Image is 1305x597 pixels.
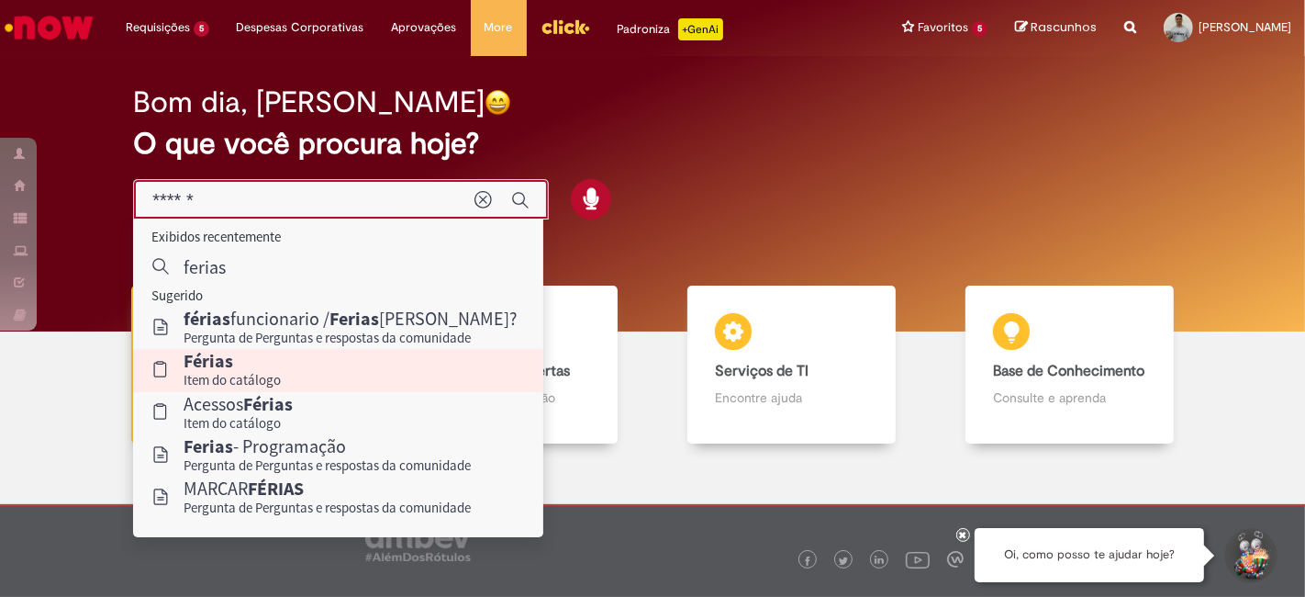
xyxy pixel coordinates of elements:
img: logo_footer_linkedin.png [875,556,884,567]
span: [PERSON_NAME] [1199,19,1291,35]
span: Aprovações [392,18,457,37]
h2: O que você procura hoje? [133,128,1172,160]
button: Iniciar Conversa de Suporte [1222,528,1277,583]
b: Serviços de TI [715,362,809,380]
a: Serviços de TI Encontre ajuda [652,286,931,445]
img: happy-face.png [485,89,511,116]
span: 5 [194,21,209,37]
img: logo_footer_youtube.png [906,547,930,571]
img: logo_footer_twitter.png [839,557,848,566]
p: Encontre ajuda [715,389,869,407]
a: Tirar dúvidas Tirar dúvidas com Lupi Assist e Gen Ai [96,286,374,445]
span: More [485,18,513,37]
b: Base de Conhecimento [993,362,1144,380]
a: Base de Conhecimento Consulte e aprenda [931,286,1209,445]
span: Rascunhos [1031,18,1097,36]
img: logo_footer_ambev_rotulo_gray.png [365,524,471,561]
span: Requisições [126,18,190,37]
div: Padroniza [618,18,723,40]
p: +GenAi [678,18,723,40]
p: Consulte e aprenda [993,389,1147,407]
a: Rascunhos [1015,19,1097,37]
span: Favoritos [918,18,968,37]
span: Despesas Corporativas [237,18,364,37]
img: logo_footer_workplace.png [947,551,964,568]
img: logo_footer_facebook.png [803,557,812,566]
span: 5 [972,21,987,37]
h2: Bom dia, [PERSON_NAME] [133,86,485,118]
div: Oi, como posso te ajudar hoje? [975,528,1204,582]
img: click_logo_yellow_360x200.png [541,13,590,40]
b: Catálogo de Ofertas [437,362,570,380]
img: ServiceNow [2,9,96,46]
